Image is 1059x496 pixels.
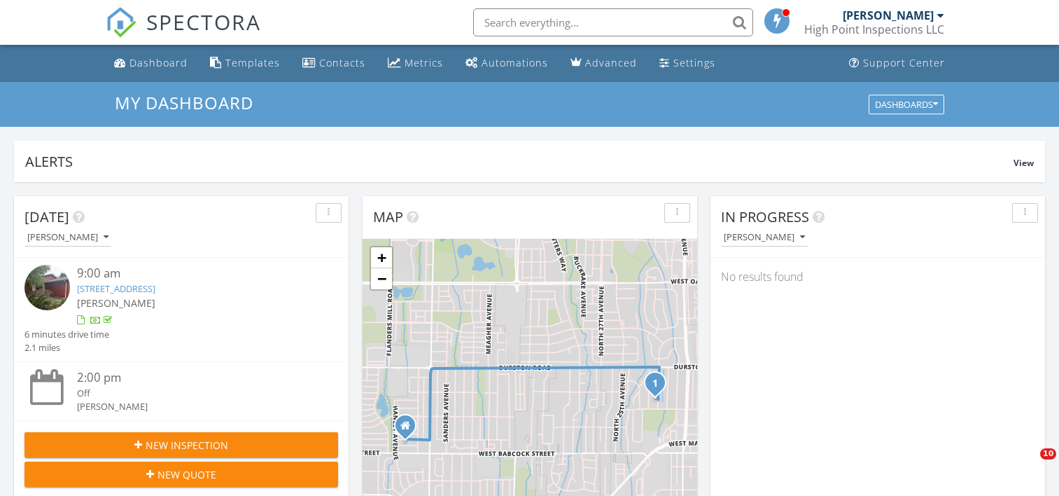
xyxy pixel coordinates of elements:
button: [PERSON_NAME] [24,228,111,247]
a: Settings [654,50,721,76]
div: Advanced [585,56,637,69]
div: 2.1 miles [24,341,109,354]
div: 317 N 22nd Ave, Bozeman, MT 59718 [655,383,664,391]
span: 10 [1040,448,1056,460]
button: Dashboards [869,95,944,114]
div: [PERSON_NAME] [843,8,934,22]
iframe: Intercom live chat [1011,448,1045,482]
input: Search everything... [473,8,753,36]
div: [PERSON_NAME] [724,233,805,242]
span: View [1014,157,1034,169]
div: 4272 Monroe St #A, Bozeman MT 59718 [405,425,414,434]
button: [PERSON_NAME] [721,228,808,247]
i: 1 [652,379,658,389]
a: Zoom in [371,247,392,268]
div: Dashboards [875,99,938,109]
span: New Inspection [146,438,228,453]
a: Support Center [843,50,951,76]
div: Templates [225,56,280,69]
div: Support Center [863,56,945,69]
a: Templates [204,50,286,76]
div: Contacts [319,56,365,69]
img: image_processing20250827763rm500.jpeg [24,265,70,310]
button: New Inspection [24,432,338,457]
span: [PERSON_NAME] [77,296,155,310]
a: Zoom out [371,268,392,289]
button: New Quote [24,462,338,487]
div: [PERSON_NAME] [77,400,312,413]
div: [PERSON_NAME] [27,233,108,242]
a: SPECTORA [106,19,261,48]
div: 6 minutes drive time [24,328,109,341]
span: Map [373,207,403,226]
span: SPECTORA [146,7,261,36]
a: Automations (Basic) [460,50,554,76]
span: [DATE] [24,207,69,226]
img: The Best Home Inspection Software - Spectora [106,7,136,38]
div: 2:00 pm [77,369,312,387]
span: My Dashboard [115,91,253,114]
div: High Point Inspections LLC [804,22,944,36]
span: In Progress [721,207,809,226]
div: No results found [710,258,1045,296]
div: Metrics [405,56,443,69]
a: [STREET_ADDRESS] [77,282,155,295]
a: Advanced [565,50,643,76]
div: Automations [482,56,548,69]
a: Metrics [382,50,449,76]
div: Dashboard [129,56,188,69]
span: New Quote [157,467,216,482]
div: Settings [673,56,715,69]
div: 9:00 am [77,265,312,282]
div: Alerts [25,152,1014,171]
a: Dashboard [108,50,193,76]
a: Contacts [297,50,371,76]
a: 9:00 am [STREET_ADDRESS] [PERSON_NAME] 6 minutes drive time 2.1 miles [24,265,338,354]
div: Off [77,387,312,400]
